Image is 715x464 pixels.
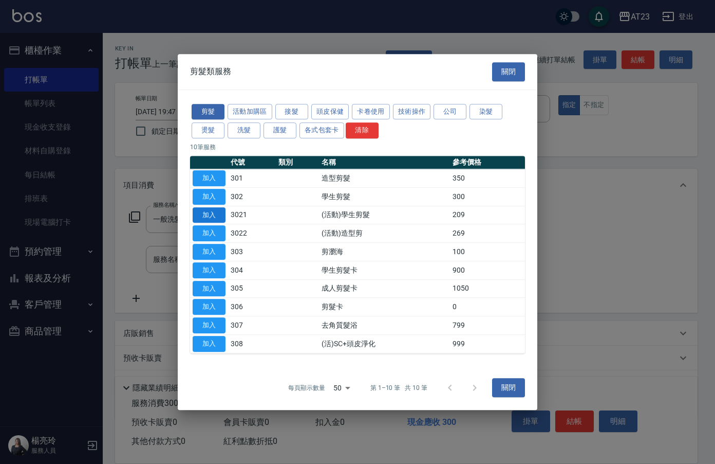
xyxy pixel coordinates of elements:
[450,279,525,298] td: 1050
[192,122,224,138] button: 燙髮
[450,243,525,261] td: 100
[393,104,431,120] button: 技術操作
[193,244,225,260] button: 加入
[190,142,525,152] p: 10 筆服務
[190,66,231,77] span: 剪髮類服務
[228,224,276,243] td: 3022
[319,334,450,353] td: (活)SC+頭皮淨化
[319,298,450,316] td: 剪髮卡
[434,104,466,120] button: 公司
[264,122,296,138] button: 護髮
[288,383,325,392] p: 每頁顯示數量
[319,224,450,243] td: (活動)造型剪
[469,104,502,120] button: 染髮
[319,279,450,298] td: 成人剪髮卡
[228,187,276,206] td: 302
[228,104,272,120] button: 活動加購區
[450,224,525,243] td: 269
[193,225,225,241] button: 加入
[228,206,276,224] td: 3021
[228,298,276,316] td: 306
[193,281,225,297] button: 加入
[450,187,525,206] td: 300
[450,334,525,353] td: 999
[319,187,450,206] td: 學生剪髮
[352,104,390,120] button: 卡卷使用
[346,122,379,138] button: 清除
[370,383,427,392] p: 第 1–10 筆 共 10 筆
[228,169,276,188] td: 301
[450,156,525,169] th: 參考價格
[450,316,525,335] td: 799
[228,316,276,335] td: 307
[492,62,525,81] button: 關閉
[193,207,225,223] button: 加入
[193,336,225,352] button: 加入
[228,122,260,138] button: 洗髮
[450,169,525,188] td: 350
[329,374,354,402] div: 50
[228,156,276,169] th: 代號
[193,170,225,186] button: 加入
[276,156,319,169] th: 類別
[228,261,276,279] td: 304
[275,104,308,120] button: 接髮
[319,169,450,188] td: 造型剪髮
[319,316,450,335] td: 去角質髮浴
[299,122,344,138] button: 各式包套卡
[450,261,525,279] td: 900
[192,104,224,120] button: 剪髮
[319,261,450,279] td: 學生剪髮卡
[228,334,276,353] td: 308
[193,262,225,278] button: 加入
[450,206,525,224] td: 209
[193,299,225,315] button: 加入
[228,279,276,298] td: 305
[228,243,276,261] td: 303
[193,317,225,333] button: 加入
[193,189,225,205] button: 加入
[319,156,450,169] th: 名稱
[450,298,525,316] td: 0
[311,104,349,120] button: 頭皮保健
[492,379,525,398] button: 關閉
[319,206,450,224] td: (活動)學生剪髮
[319,243,450,261] td: 剪瀏海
